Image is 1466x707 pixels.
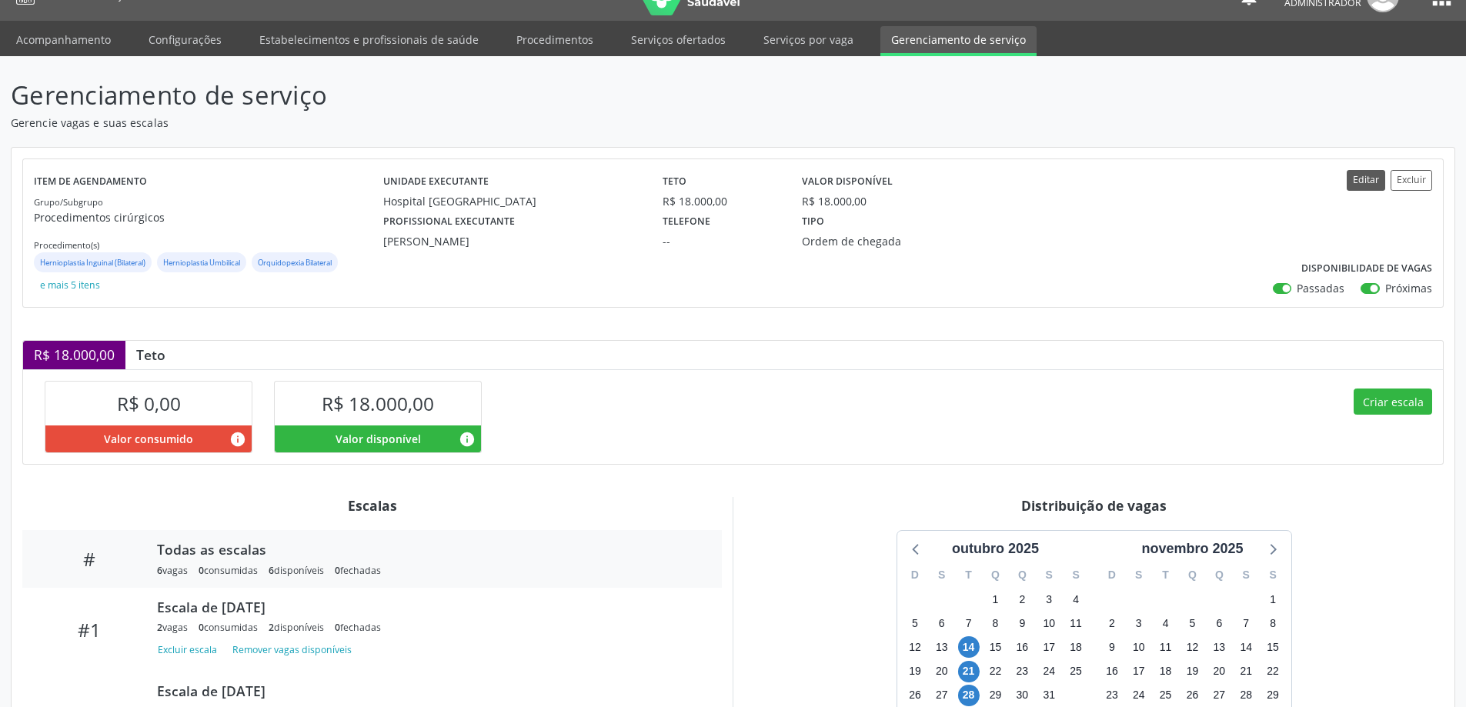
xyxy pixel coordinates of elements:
span: domingo, 26 de outubro de 2025 [904,685,926,706]
div: disponíveis [269,621,324,634]
a: Gerenciamento de serviço [880,26,1037,56]
span: 2 [157,621,162,634]
span: quarta-feira, 8 de outubro de 2025 [984,612,1006,634]
span: quarta-feira, 22 de outubro de 2025 [984,661,1006,682]
div: D [902,563,929,587]
span: sábado, 22 de novembro de 2025 [1262,661,1284,682]
span: terça-feira, 28 de outubro de 2025 [958,685,980,706]
div: T [1152,563,1179,587]
div: Ordem de chegada [802,233,990,249]
a: Acompanhamento [5,26,122,53]
span: segunda-feira, 24 de novembro de 2025 [1128,685,1150,706]
small: Orquidopexia Bilateral [258,258,332,268]
p: Gerenciamento de serviço [11,76,1022,115]
div: # [33,548,146,570]
span: quarta-feira, 15 de outubro de 2025 [984,636,1006,658]
span: terça-feira, 7 de outubro de 2025 [958,612,980,634]
span: 0 [199,564,204,577]
div: S [928,563,955,587]
span: sexta-feira, 10 de outubro de 2025 [1038,612,1060,634]
small: Hernioplastia Inguinal (Bilateral) [40,258,145,268]
span: terça-feira, 25 de novembro de 2025 [1155,685,1177,706]
a: Configurações [138,26,232,53]
span: segunda-feira, 3 de novembro de 2025 [1128,612,1150,634]
span: quinta-feira, 16 de outubro de 2025 [1011,636,1033,658]
button: Remover vagas disponíveis [226,640,358,661]
span: 6 [157,564,162,577]
span: sábado, 8 de novembro de 2025 [1262,612,1284,634]
span: 0 [335,564,340,577]
span: domingo, 12 de outubro de 2025 [904,636,926,658]
button: Criar escala [1354,389,1432,415]
small: Hernioplastia Umbilical [163,258,240,268]
p: Procedimentos cirúrgicos [34,209,383,225]
div: Distribuição de vagas [744,497,1444,514]
span: quinta-feira, 20 de novembro de 2025 [1208,661,1230,682]
span: quarta-feira, 12 de novembro de 2025 [1181,636,1203,658]
span: 0 [335,621,340,634]
p: Gerencie vagas e suas escalas [11,115,1022,131]
div: R$ 18.000,00 [802,193,867,209]
span: R$ 0,00 [117,391,181,416]
span: 6 [269,564,274,577]
span: 0 [199,621,204,634]
span: sexta-feira, 24 de outubro de 2025 [1038,661,1060,682]
span: sexta-feira, 7 de novembro de 2025 [1235,612,1257,634]
span: Valor consumido [104,431,193,447]
div: Q [982,563,1009,587]
span: segunda-feira, 17 de novembro de 2025 [1128,661,1150,682]
span: sábado, 4 de outubro de 2025 [1065,589,1087,610]
div: S [1063,563,1090,587]
label: Teto [663,170,686,194]
label: Valor disponível [802,170,893,194]
span: quinta-feira, 27 de novembro de 2025 [1208,685,1230,706]
span: quarta-feira, 1 de outubro de 2025 [984,589,1006,610]
div: Q [1009,563,1036,587]
div: Hospital [GEOGRAPHIC_DATA] [383,193,641,209]
span: R$ 18.000,00 [322,391,434,416]
span: sexta-feira, 17 de outubro de 2025 [1038,636,1060,658]
div: Teto [125,346,176,363]
span: quinta-feira, 2 de outubro de 2025 [1011,589,1033,610]
div: R$ 18.000,00 [23,341,125,369]
div: S [1036,563,1063,587]
span: terça-feira, 18 de novembro de 2025 [1155,661,1177,682]
small: Procedimento(s) [34,239,99,251]
div: consumidas [199,621,258,634]
span: segunda-feira, 6 de outubro de 2025 [931,612,953,634]
span: quarta-feira, 29 de outubro de 2025 [984,685,1006,706]
div: disponíveis [269,564,324,577]
span: terça-feira, 11 de novembro de 2025 [1155,636,1177,658]
button: e mais 5 itens [34,275,106,296]
span: sexta-feira, 31 de outubro de 2025 [1038,685,1060,706]
span: domingo, 23 de novembro de 2025 [1101,685,1123,706]
a: Estabelecimentos e profissionais de saúde [249,26,489,53]
div: Escala de [DATE] [157,682,700,699]
label: Próximas [1385,280,1432,296]
span: sábado, 15 de novembro de 2025 [1262,636,1284,658]
i: Valor disponível para agendamentos feitos para este serviço [459,431,476,448]
span: domingo, 9 de novembro de 2025 [1101,636,1123,658]
div: S [1260,563,1287,587]
label: Telefone [663,209,710,233]
div: consumidas [199,564,258,577]
span: domingo, 19 de outubro de 2025 [904,661,926,682]
div: vagas [157,621,188,634]
div: S [1233,563,1260,587]
span: domingo, 16 de novembro de 2025 [1101,661,1123,682]
div: fechadas [335,621,381,634]
div: Escalas [22,497,722,514]
span: 2 [269,621,274,634]
label: Unidade executante [383,170,489,194]
span: segunda-feira, 27 de outubro de 2025 [931,685,953,706]
span: quarta-feira, 5 de novembro de 2025 [1181,612,1203,634]
div: fechadas [335,564,381,577]
span: sábado, 25 de outubro de 2025 [1065,661,1087,682]
span: sexta-feira, 14 de novembro de 2025 [1235,636,1257,658]
div: S [1125,563,1152,587]
label: Item de agendamento [34,170,147,194]
small: Grupo/Subgrupo [34,196,103,208]
div: D [1099,563,1126,587]
button: Excluir escala [157,640,223,661]
span: terça-feira, 21 de outubro de 2025 [958,661,980,682]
